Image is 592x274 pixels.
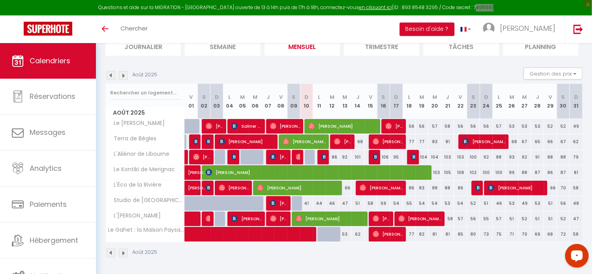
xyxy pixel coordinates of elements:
[519,212,532,226] div: 52
[188,161,206,176] span: [PERSON_NAME]
[231,211,262,226] span: [PERSON_NAME] SUPRENAT
[428,181,442,195] div: 88
[531,84,544,119] th: 28
[416,134,429,149] div: 77
[257,180,340,195] span: [PERSON_NAME]
[223,84,236,119] th: 04
[236,84,249,119] th: 05
[531,196,544,211] div: 53
[344,36,419,56] li: Trimestre
[107,212,163,220] span: L'[PERSON_NAME]
[373,149,377,164] span: [PERSON_NAME] [PERSON_NAME]
[107,227,186,233] span: Le Gahet : la Maison Paysanne
[428,165,442,180] div: 103
[531,119,544,134] div: 53
[557,181,570,195] div: 70
[296,149,300,164] span: Yaya Sow
[373,134,403,149] span: [PERSON_NAME]
[321,149,326,164] span: [PERSON_NAME]
[480,165,493,180] div: 100
[442,196,455,211] div: 53
[477,15,565,43] a: ... [PERSON_NAME]
[30,56,70,66] span: Calendriers
[544,84,557,119] th: 29
[398,211,442,226] span: [PERSON_NAME]
[531,150,544,164] div: 91
[339,196,352,211] div: 47
[503,36,579,56] li: Planning
[395,93,398,101] abbr: D
[292,93,295,101] abbr: S
[24,22,72,36] img: Super Booking
[557,212,570,226] div: 52
[30,127,66,137] span: Messages
[423,36,499,56] li: Tâches
[231,119,262,134] span: Saliner Suprenat
[428,84,442,119] th: 20
[506,212,519,226] div: 51
[557,119,570,134] div: 52
[446,93,449,101] abbr: J
[442,150,455,164] div: 103
[365,196,378,211] div: 58
[206,165,432,180] span: [PERSON_NAME]
[351,84,365,119] th: 14
[500,23,555,33] span: [PERSON_NAME]
[519,84,532,119] th: 27
[570,134,583,149] div: 62
[330,93,335,101] abbr: M
[442,165,455,180] div: 105
[459,93,462,101] abbr: V
[206,119,223,134] span: [PERSON_NAME]
[193,134,197,149] span: [PERSON_NAME]
[544,150,557,164] div: 88
[382,93,385,101] abbr: S
[498,93,500,101] abbr: L
[300,196,313,211] div: 41
[185,36,260,56] li: Semaine
[215,93,219,101] abbr: D
[206,180,210,195] span: Mo-[PERSON_NAME]
[120,24,148,32] span: Chercher
[524,68,583,79] button: Gestion des prix
[480,84,493,119] th: 24
[467,196,480,211] div: 52
[488,180,545,195] span: [PERSON_NAME]
[493,150,506,164] div: 88
[519,196,532,211] div: 49
[262,84,275,119] th: 07
[454,84,467,119] th: 22
[339,84,352,119] th: 13
[185,165,198,180] a: [PERSON_NAME]
[105,36,181,56] li: Journalier
[115,15,154,43] a: Chercher
[420,93,425,101] abbr: M
[480,212,493,226] div: 55
[107,181,164,189] span: L'Éco de la Rivière
[428,119,442,134] div: 57
[219,134,275,149] span: [PERSON_NAME]
[206,134,210,149] span: [PERSON_NAME]
[385,119,403,134] span: [PERSON_NAME]
[339,150,352,164] div: 92
[549,93,552,101] abbr: V
[270,119,301,134] span: [PERSON_NAME]
[544,119,557,134] div: 52
[188,176,206,191] span: [PERSON_NAME]
[253,93,257,101] abbr: M
[442,84,455,119] th: 21
[360,180,403,195] span: [PERSON_NAME]
[493,165,506,180] div: 100
[493,119,506,134] div: 57
[308,119,378,134] span: [PERSON_NAME]
[442,212,455,226] div: 58
[557,196,570,211] div: 56
[377,150,390,164] div: 106
[313,84,326,119] th: 11
[506,84,519,119] th: 26
[544,134,557,149] div: 66
[442,134,455,149] div: 81
[557,227,570,242] div: 72
[185,84,198,119] th: 01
